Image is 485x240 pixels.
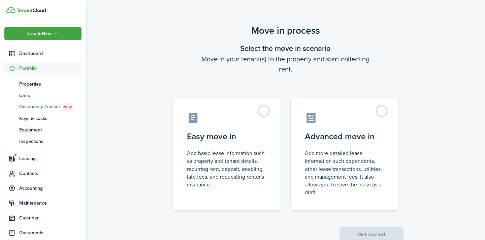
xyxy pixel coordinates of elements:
[187,149,266,188] control-radio-card-description: Add basic lease information such as property and tenant details, recurring rent, deposit, enablin...
[19,115,82,122] span: Keys & Locks
[17,8,46,12] img: TenantCloud
[19,126,82,133] span: Equipment
[19,185,82,192] span: Accounting
[4,78,82,90] a: Properties
[19,170,82,177] span: Contacts
[4,47,82,60] a: Dashboard
[4,101,82,113] a: Occupancy TrackerNew
[168,43,403,54] wizard-step-header-title: Select the move in scenario
[19,155,82,162] span: Leasing
[4,136,82,147] a: Inspections
[19,103,82,111] span: Occupancy Tracker
[19,229,82,236] span: Documents
[19,50,82,57] span: Dashboard
[4,27,82,40] button: Open menu
[305,149,384,196] control-radio-card-description: Add more detailed lease information such dependents, other lease transactions, utilities, and man...
[19,138,82,145] span: Inspections
[19,214,82,221] span: Calendar
[6,7,15,13] img: TenantCloud
[168,24,403,38] scenario-title: Move in process
[19,65,82,72] span: Portfolio
[4,90,82,101] a: Units
[187,130,266,143] control-radio-card-title: Easy move in
[305,130,384,143] control-radio-card-title: Advanced move in
[4,113,82,124] a: Keys & Locks
[19,200,82,207] span: Maintenance
[19,92,82,99] span: Units
[168,54,403,74] wizard-step-header-description: Move in your tenant(s) to the property and start collecting rent.
[4,124,82,136] a: Equipment
[63,104,72,110] span: New
[27,31,52,36] span: Create New
[19,81,82,88] span: Properties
